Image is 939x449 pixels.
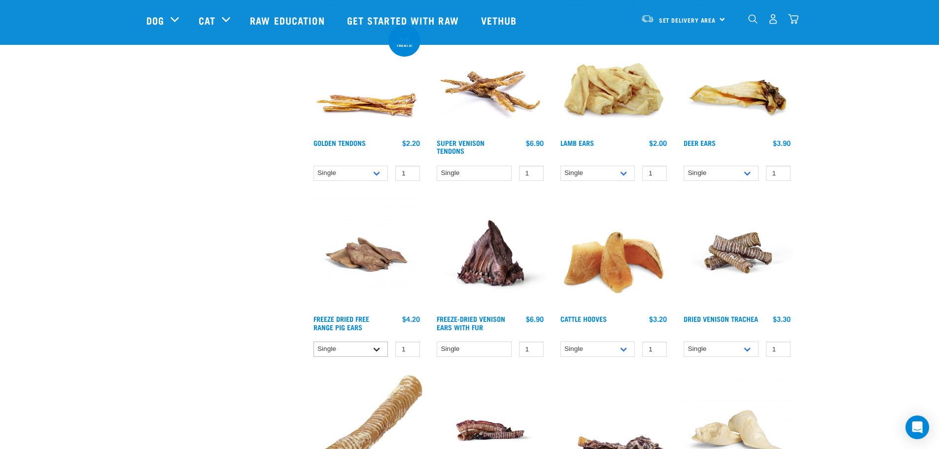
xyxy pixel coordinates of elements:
a: Cattle Hooves [560,317,607,320]
a: Cat [199,13,215,28]
a: Golden Tendons [313,141,366,144]
div: $2.00 [649,139,667,147]
img: 1286 Super Tendons 01 [434,23,546,135]
div: $6.90 [526,315,544,323]
div: $6.90 [526,139,544,147]
img: home-icon-1@2x.png [748,14,758,24]
input: 1 [519,342,544,357]
div: $2.20 [402,139,420,147]
img: Raw Essentials Freeze Dried Deer Ears With Fur [434,199,546,311]
a: Freeze-Dried Venison Ears with Fur [437,317,505,328]
img: A Deer Ear Treat For Pets [681,23,793,135]
img: van-moving.png [641,14,654,23]
a: Dried Venison Trachea [684,317,758,320]
img: Pile Of Cattle Hooves Treats For Dogs [558,199,670,311]
a: Vethub [471,0,529,40]
img: Pigs Ears [311,199,423,311]
input: 1 [766,166,791,181]
a: Get started with Raw [337,0,471,40]
div: Open Intercom Messenger [905,415,929,439]
div: $4.20 [402,315,420,323]
a: Super Venison Tendons [437,141,485,152]
div: $3.20 [649,315,667,323]
a: Deer Ears [684,141,716,144]
a: Freeze Dried Free Range Pig Ears [313,317,369,328]
a: Lamb Ears [560,141,594,144]
input: 1 [395,342,420,357]
div: $3.30 [773,315,791,323]
input: 1 [766,342,791,357]
a: Raw Education [240,0,337,40]
img: home-icon@2x.png [788,14,799,24]
input: 1 [642,166,667,181]
div: $3.90 [773,139,791,147]
input: 1 [395,166,420,181]
a: Dog [146,13,164,28]
input: 1 [519,166,544,181]
input: 1 [642,342,667,357]
img: Pile Of Lamb Ears Treat For Pets [558,23,670,135]
span: Set Delivery Area [659,18,716,22]
img: Stack of treats for pets including venison trachea [681,199,793,311]
img: 1293 Golden Tendons 01 [311,23,423,135]
img: user.png [768,14,778,24]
